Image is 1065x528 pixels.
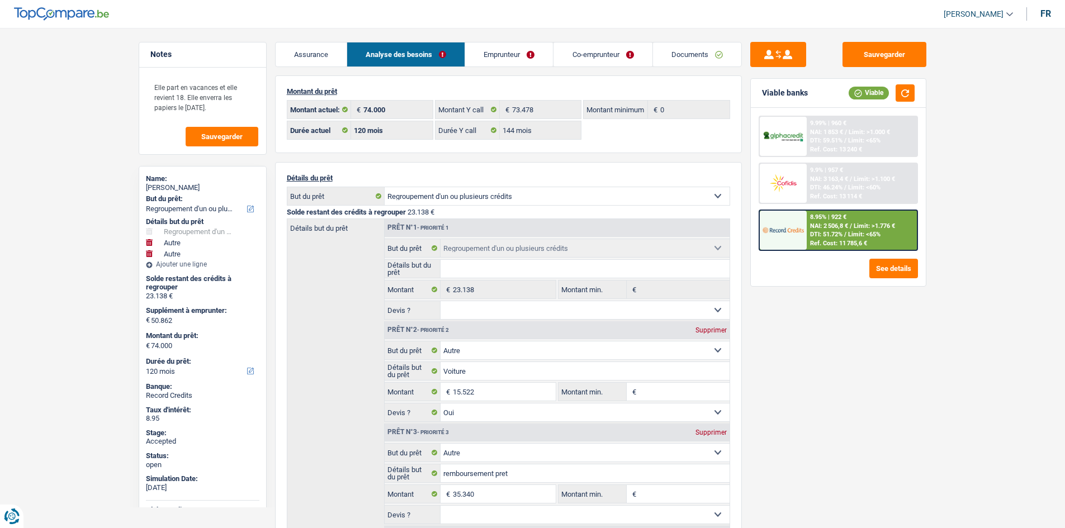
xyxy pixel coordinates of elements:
img: AlphaCredit [763,130,804,143]
span: / [850,222,852,230]
label: Détails but du prêt [385,362,441,380]
label: Durée actuel [287,121,352,139]
label: Devis ? [385,403,441,421]
span: - Priorité 3 [417,429,449,435]
label: Montant min. [558,485,627,503]
div: 8.95 [146,414,259,423]
span: / [845,129,847,136]
div: fr [1040,8,1051,19]
label: Durée du prêt: [146,357,257,366]
div: Simulation Date: [146,474,259,483]
span: - Priorité 1 [417,225,449,231]
img: TopCompare Logo [14,7,109,21]
span: / [844,137,846,144]
label: Montant du prêt: [146,331,257,340]
div: Banque: [146,382,259,391]
div: Taux d'intérêt: [146,406,259,415]
div: Stage: [146,429,259,437]
span: € [627,280,639,298]
div: 23.138 € [146,292,259,301]
span: DTI: 46.24% [810,184,842,191]
a: Emprunteur [465,42,553,66]
div: 9.9% | 957 € [810,167,843,174]
span: 23.138 € [408,208,434,216]
span: € [648,101,660,118]
span: € [146,341,150,350]
span: / [844,184,846,191]
div: Viable [849,87,889,99]
div: Prêt n°3 [385,429,452,436]
span: Limit: >1.100 € [854,175,895,183]
div: Ajouter une ligne [146,260,259,268]
span: € [500,101,512,118]
img: Cofidis [763,173,804,193]
span: [PERSON_NAME] [944,9,1004,19]
span: € [627,383,639,401]
div: 9.99% | 960 € [810,120,846,127]
div: Status: [146,451,259,460]
span: / [844,231,846,238]
span: Sauvegarder [201,133,243,140]
div: open [146,460,259,469]
span: / [850,175,852,183]
button: Sauvegarder [842,42,926,67]
div: AlphaCredit: [146,506,259,515]
label: Montant min. [558,383,627,401]
div: Ref. Cost: 13 240 € [810,146,862,153]
span: NAI: 2 506,8 € [810,222,848,230]
span: Limit: >1.000 € [849,129,890,136]
img: Record Credits [763,220,804,240]
a: [PERSON_NAME] [935,5,1013,23]
span: DTI: 59.51% [810,137,842,144]
a: Documents [653,42,741,66]
label: Détails but du prêt [287,219,384,232]
span: Solde restant des crédits à regrouper [287,208,406,216]
span: - Priorité 2 [417,327,449,333]
div: Record Credits [146,391,259,400]
label: Supplément à emprunter: [146,306,257,315]
span: € [441,383,453,401]
span: € [441,280,453,298]
div: Solde restant des crédits à regrouper [146,274,259,292]
label: But du prêt [385,239,441,257]
label: Détails but du prêt [385,464,441,482]
label: But du prêt [385,444,441,462]
span: NAI: 3 163,4 € [810,175,848,183]
div: Name: [146,174,259,183]
label: Montant actuel: [287,101,352,118]
label: Devis ? [385,506,441,524]
span: Limit: <65% [848,137,881,144]
span: DTI: 51.72% [810,231,842,238]
span: € [146,316,150,325]
label: Détails but du prêt [385,260,441,278]
div: 8.95% | 922 € [810,213,846,221]
button: Sauvegarder [186,127,258,146]
span: Limit: <60% [848,184,881,191]
label: But du prêt: [146,194,257,203]
span: € [441,485,453,503]
label: But du prêt [385,341,441,359]
h5: Notes [150,50,255,59]
span: € [627,485,639,503]
div: [PERSON_NAME] [146,183,259,192]
span: Limit: <65% [848,231,881,238]
label: Montant [385,485,441,503]
div: Détails but du prêt [146,217,259,226]
a: Assurance [276,42,347,66]
div: Prêt n°2 [385,326,452,334]
label: Montant min. [558,280,627,298]
span: Limit: >1.776 € [854,222,895,230]
button: See details [869,259,918,278]
div: Prêt n°1 [385,224,452,231]
div: Supprimer [693,429,730,436]
div: Ref. Cost: 13 114 € [810,193,862,200]
label: Montant [385,383,441,401]
p: Détails du prêt [287,174,730,182]
div: [DATE] [146,483,259,492]
div: Accepted [146,437,259,446]
label: Montant [385,280,441,298]
a: Co-emprunteur [553,42,652,66]
a: Analyse des besoins [347,42,465,66]
label: Devis ? [385,301,441,319]
label: Durée Y call [436,121,500,139]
